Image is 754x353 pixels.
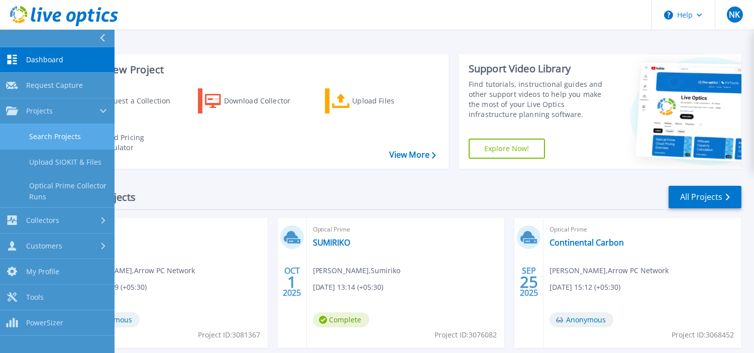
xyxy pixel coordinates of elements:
[26,318,63,327] span: PowerSizer
[26,216,59,225] span: Collectors
[729,11,740,19] span: NK
[26,242,62,251] span: Customers
[669,186,741,208] a: All Projects
[76,265,195,276] span: [PERSON_NAME] , Arrow PC Network
[550,312,613,327] span: Anonymous
[313,224,499,235] span: Optical Prime
[26,267,59,276] span: My Profile
[98,133,179,153] div: Cloud Pricing Calculator
[550,265,669,276] span: [PERSON_NAME] , Arrow PC Network
[520,278,538,286] span: 25
[26,106,53,115] span: Projects
[672,329,734,340] span: Project ID: 3068452
[224,91,304,111] div: Download Collector
[352,91,433,111] div: Upload Files
[287,278,296,286] span: 1
[313,282,384,293] span: [DATE] 13:14 (+05:30)
[26,293,44,302] span: Tools
[71,130,183,155] a: Cloud Pricing Calculator
[71,88,183,113] a: Request a Collection
[313,265,401,276] span: [PERSON_NAME] , Sumiriko
[198,88,310,113] a: Download Collector
[469,62,610,75] div: Support Video Library
[519,264,538,300] div: SEP 2025
[26,55,63,64] span: Dashboard
[389,150,436,160] a: View More
[313,312,369,327] span: Complete
[26,81,83,90] span: Request Capture
[313,238,351,248] a: SUMIRIKO
[76,224,262,235] span: Optical Prime
[325,88,437,113] a: Upload Files
[435,329,497,340] span: Project ID: 3076082
[550,224,735,235] span: Optical Prime
[550,282,620,293] span: [DATE] 15:12 (+05:30)
[469,79,610,120] div: Find tutorials, instructional guides and other support videos to help you make the most of your L...
[469,139,545,159] a: Explore Now!
[100,91,180,111] div: Request a Collection
[198,329,260,340] span: Project ID: 3081367
[282,264,301,300] div: OCT 2025
[550,238,624,248] a: Continental Carbon
[71,64,436,75] h3: Start a New Project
